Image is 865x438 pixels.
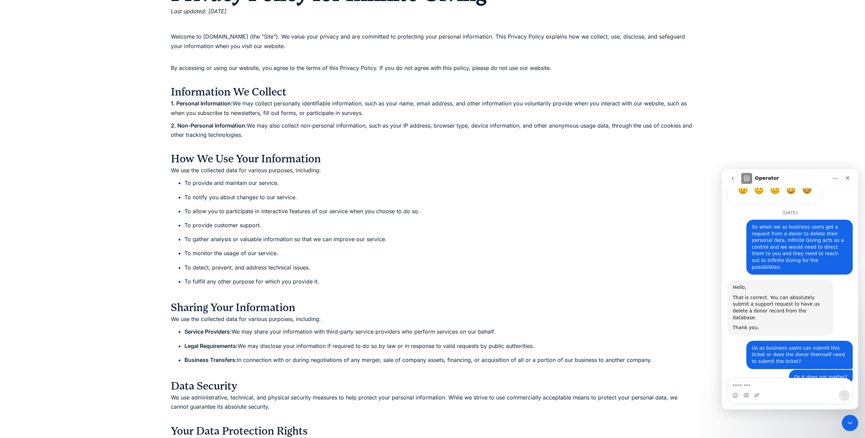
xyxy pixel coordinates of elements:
p: We use administrative, technical, and physical security measures to help protect your personal in... [171,393,695,421]
li: To fulfill any other purpose for which you provide it. ‍ [184,277,695,295]
h3: How We Use Your Information [171,152,695,166]
p: We use the collected data for various purposes, including: [171,166,695,175]
div: So when we as business users get a request from a donor to delete their personal data, Infinite G... [25,50,131,105]
div: Thank you, [11,155,106,162]
strong: Business Transfers: [184,356,237,363]
div: [DATE] [5,41,131,50]
div: Hello,That is correct. You can absolutely submit a support request to have us delete a donor reco... [5,111,112,166]
div: That is correct. You can absolutely submit a support request to have us delete a donor record fro... [11,125,106,152]
p: We may collect personally identifiable information, such as your name, email address, and other i... [171,99,695,117]
p: By accessing or using our website, you agree to the terms of this Privacy Policy. If you do not a... [171,63,695,82]
li: To gather analysis or valuable information so that we can improve our service. [184,235,695,244]
div: So when we as business users get a request from a donor to delete their personal data, Infinite G... [30,55,125,101]
em: Last updated: [DATE] [171,8,226,15]
li: To allow you to participate in interactive features of our service when you choose to do so. [184,207,695,216]
div: Leah says… [5,111,131,172]
li: We may disclose your information if required to do so by law or in response to valid requests by ... [184,341,695,351]
strong: 2. Non-Personal Information: [171,122,247,129]
span: OK [48,16,58,25]
li: To monitor the usage of our service. [184,249,695,258]
span: Amazing [80,16,90,25]
li: To provide customer support. [184,221,695,230]
span: Terrible [16,16,26,25]
p: We may also collect non-personal information, such as your IP address, browser type, device infor... [171,121,695,149]
div: Us as business users can submit this ticket or does the donor themself need to submit the ticket? [30,176,125,196]
span: Bad [32,16,42,25]
p: We use the collected data for various purposes, including: [171,315,695,324]
p: Welcome to [DOMAIN_NAME] (the "Site"). We value your privacy and are committed to protecting your... [171,32,695,60]
h3: Sharing Your Information [171,301,695,315]
div: Us as business users can submit this ticket or does the donor themself need to submit the ticket? [25,172,131,200]
button: Send a message… [117,221,128,232]
span: Great [64,16,74,25]
li: We may share your information with third-party service providers who perform services on our behalf. [184,327,695,336]
div: user says… [5,172,131,201]
strong: Legal Requirements: [184,342,238,349]
iframe: Intercom live chat [842,415,858,431]
strong: Service Providers: [184,328,232,335]
iframe: Intercom live chat [722,169,858,409]
h3: Data Security [171,379,695,393]
div: Hello, [11,115,106,122]
div: Or it does not matter? [73,205,125,211]
strong: 1. Personal Information: [171,100,233,107]
p: ‍ [171,19,695,29]
li: To notify you about changes to our service. [184,193,695,202]
button: Upload attachment [32,223,38,229]
div: user says… [5,201,131,221]
div: Or it does not matter? [67,201,131,216]
div: user says… [5,50,131,111]
li: To provide and maintain our service. [184,178,695,188]
li: To detect, prevent, and address technical issues. [184,263,695,272]
li: ‍ In connection with or during negotiations of any merger, sale of company assets, financing, or ... [184,355,695,374]
textarea: Message… [6,209,131,221]
button: Gif picker [21,223,27,229]
h3: Information We Collect [171,85,695,99]
button: Emoji picker [11,223,16,229]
